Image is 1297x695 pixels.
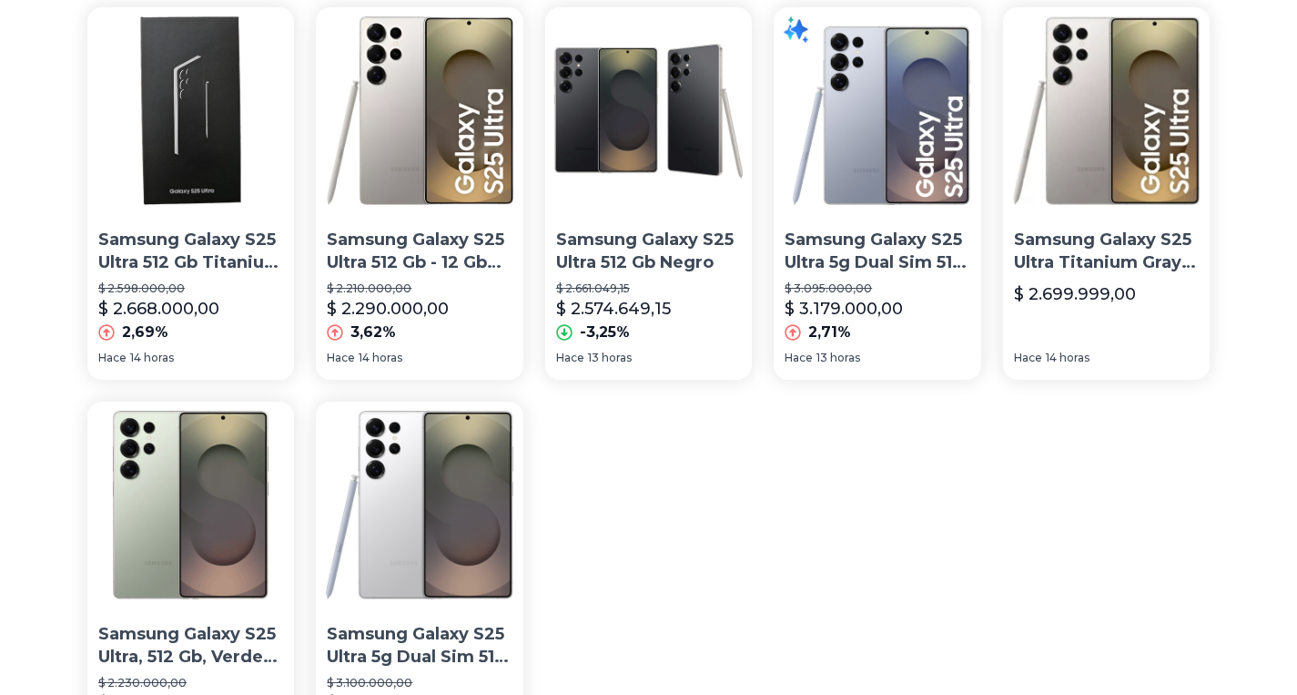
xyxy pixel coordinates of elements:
a: Samsung Galaxy S25 Ultra 512 Gb Titanium BlackSamsung Galaxy S25 Ultra 512 Gb Titanium Black$ 2.5... [87,7,294,380]
span: 14 horas [1046,351,1089,365]
a: Samsung Galaxy S25 Ultra 5g Dual Sim 512 Gb Plata 12 Gb RamSamsung Galaxy S25 Ultra 5g Dual Sim 5... [774,7,980,380]
p: $ 2.699.999,00 [1014,281,1136,307]
p: $ 3.095.000,00 [785,281,969,296]
p: 2,69% [122,322,168,343]
p: $ 3.100.000,00 [327,676,512,690]
p: $ 2.210.000,00 [327,281,512,296]
span: Hace [785,351,813,365]
p: -3,25% [580,322,630,343]
p: Samsung Galaxy S25 Ultra, 512 Gb, Verde Titanio [98,623,283,669]
p: Samsung Galaxy S25 Ultra 512 Gb Negro [556,229,741,274]
span: 13 horas [588,351,632,365]
p: $ 2.290.000,00 [327,296,449,322]
p: $ 2.661.049,15 [556,281,741,296]
p: $ 2.598.000,00 [98,281,283,296]
span: 14 horas [130,351,174,365]
p: $ 2.574.649,15 [556,296,671,322]
img: Samsung Galaxy S25 Ultra Titanium Gray 512 Gb [1003,7,1210,214]
p: 3,62% [350,322,396,343]
img: Samsung Galaxy S25 Ultra, 512 Gb, Verde Titanio [87,402,294,608]
a: Samsung Galaxy S25 Ultra 512 Gb NegroSamsung Galaxy S25 Ultra 512 Gb Negro$ 2.661.049,15$ 2.574.6... [545,7,752,380]
p: Samsung Galaxy S25 Ultra 5g Dual Sim 512 Gb Plata 12 Gb Ram [785,229,969,274]
a: Samsung Galaxy S25 Ultra 512 Gb - 12 Gb Ram - (nuevo)Samsung Galaxy S25 Ultra 512 Gb - 12 Gb Ram ... [316,7,522,380]
span: 14 horas [359,351,402,365]
a: Samsung Galaxy S25 Ultra Titanium Gray 512 GbSamsung Galaxy S25 Ultra Titanium Gray 512 Gb$ 2.699... [1003,7,1210,380]
span: Hace [1014,351,1042,365]
span: Hace [327,351,355,365]
p: $ 2.230.000,00 [98,676,283,690]
p: Samsung Galaxy S25 Ultra 512 Gb - 12 Gb Ram - (nuevo) [327,229,512,274]
img: Samsung Galaxy S25 Ultra 512 Gb - 12 Gb Ram - (nuevo) [316,7,522,214]
img: Samsung Galaxy S25 Ultra 5g Dual Sim 512 Gb Color Blanco Blanco [316,402,522,608]
span: 13 horas [816,351,860,365]
p: $ 3.179.000,00 [785,296,903,322]
img: Samsung Galaxy S25 Ultra 512 Gb Negro [545,7,752,214]
p: $ 2.668.000,00 [98,296,219,322]
img: Samsung Galaxy S25 Ultra 5g Dual Sim 512 Gb Plata 12 Gb Ram [774,7,980,214]
p: Samsung Galaxy S25 Ultra 512 Gb Titanium Black [98,229,283,274]
span: Hace [98,351,127,365]
span: Hace [556,351,584,365]
p: 2,71% [808,322,851,343]
p: Samsung Galaxy S25 Ultra 5g Dual Sim 512 Gb Color [PERSON_NAME] [PERSON_NAME] [327,623,512,669]
p: Samsung Galaxy S25 Ultra Titanium Gray 512 Gb [1014,229,1199,274]
img: Samsung Galaxy S25 Ultra 512 Gb Titanium Black [87,7,294,214]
